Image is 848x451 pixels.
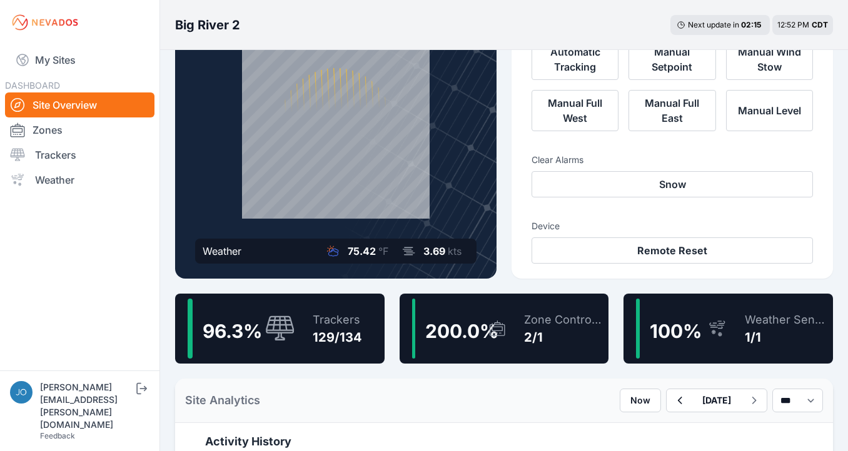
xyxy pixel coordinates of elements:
button: Automatic Tracking [532,39,618,80]
span: 75.42 [348,245,376,257]
div: [PERSON_NAME][EMAIL_ADDRESS][PERSON_NAME][DOMAIN_NAME] [40,381,134,431]
div: Weather Sensors [745,311,828,329]
img: Nevados [10,12,80,32]
div: 2/1 [524,329,603,346]
div: Zone Controllers [524,311,603,329]
a: Site Overview [5,92,154,117]
button: [DATE] [692,389,741,412]
div: Weather [203,244,241,259]
a: Feedback [40,431,75,440]
nav: Breadcrumb [175,9,240,41]
button: Now [620,389,661,412]
h2: Site Analytics [185,392,260,409]
div: 02 : 15 [741,20,764,30]
div: 1/1 [745,329,828,346]
span: kts [448,245,462,257]
button: Remote Reset [532,237,813,264]
button: Manual Setpoint [628,39,715,80]
span: 12:52 PM [777,20,809,29]
a: My Sites [5,45,154,75]
button: Manual Full West [532,90,618,131]
span: Next update in [688,20,739,29]
img: joe.mikula@nevados.solar [10,381,33,404]
button: Manual Wind Stow [726,39,813,80]
h3: Device [532,220,813,232]
a: Weather [5,167,154,192]
a: 100%Weather Sensors1/1 [623,294,833,364]
span: DASHBOARD [5,80,60,91]
span: 100 % [650,320,702,342]
button: Snow [532,171,813,197]
button: Manual Full East [628,90,715,131]
div: 129/134 [313,329,362,346]
h3: Clear Alarms [532,154,813,166]
div: Trackers [313,311,362,329]
span: CDT [812,20,828,29]
a: 96.3%Trackers129/134 [175,294,385,364]
span: 3.69 [423,245,445,257]
span: °F [378,245,388,257]
a: 200.0%Zone Controllers2/1 [400,294,609,364]
span: 200.0 % [425,320,498,342]
h2: Activity History [205,433,803,450]
a: Zones [5,117,154,142]
h3: Big River 2 [175,16,240,34]
span: 96.3 % [203,320,262,342]
a: Trackers [5,142,154,167]
button: Manual Level [726,90,813,131]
